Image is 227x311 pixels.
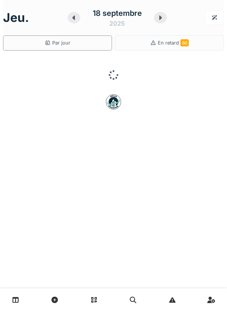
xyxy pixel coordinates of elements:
[106,94,121,109] img: badge-BVDL4wpA.svg
[109,19,125,28] div: 2025
[180,39,189,46] span: 86
[93,8,142,19] div: 18 septembre
[158,40,189,46] span: En retard
[3,11,29,25] h1: jeu.
[45,39,70,46] div: Par jour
